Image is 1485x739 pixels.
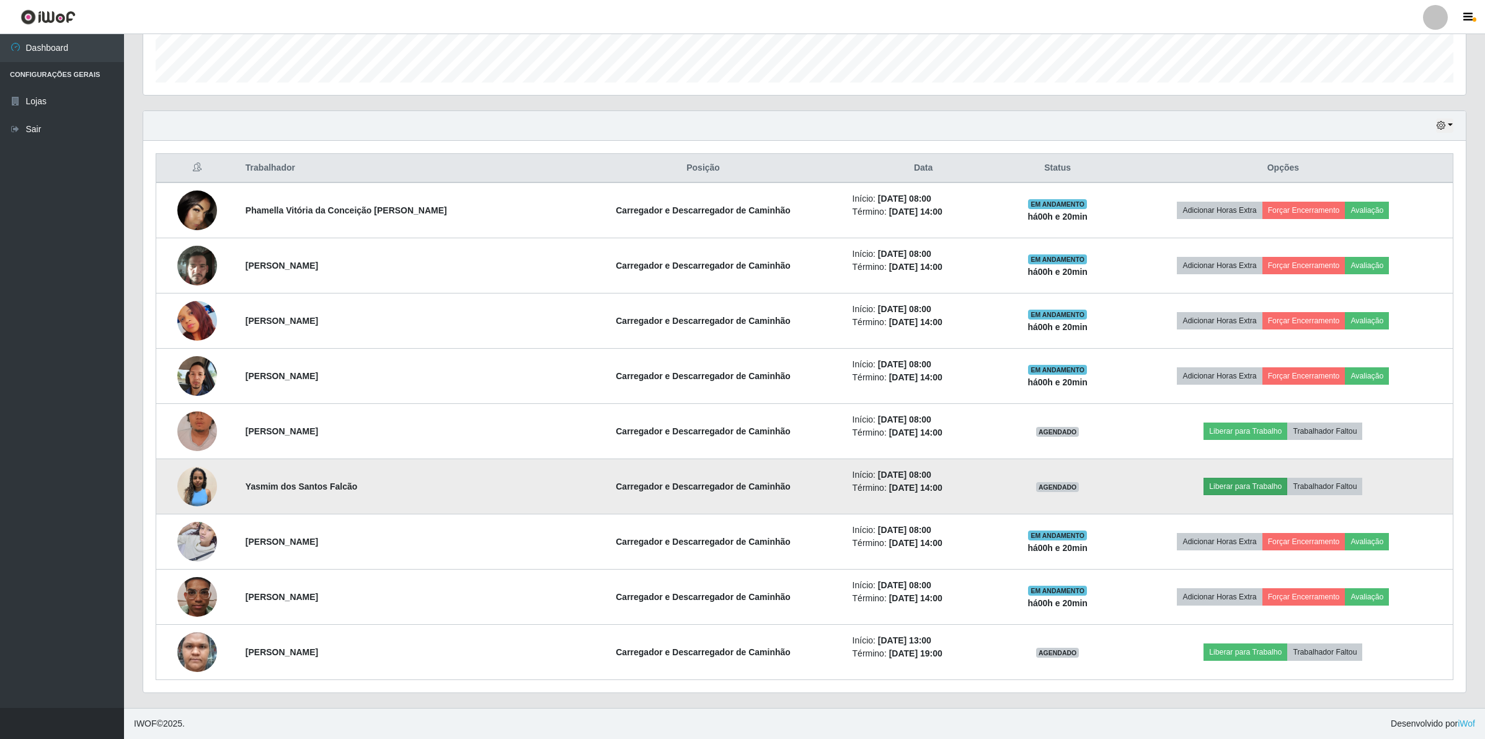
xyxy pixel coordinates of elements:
strong: há 00 h e 20 min [1027,598,1088,608]
strong: Carregador e Descarregador de Caminhão [616,647,791,657]
img: 1751108457941.jpeg [177,396,217,467]
strong: [PERSON_NAME] [246,426,318,436]
img: 1755900344420.jpeg [177,562,217,632]
button: Forçar Encerramento [1262,312,1345,329]
th: Data [845,154,1002,183]
li: Término: [853,647,995,660]
span: EM ANDAMENTO [1028,254,1087,264]
img: CoreUI Logo [20,9,76,25]
time: [DATE] 08:00 [878,525,931,535]
li: Término: [853,426,995,439]
strong: Carregador e Descarregador de Caminhão [616,371,791,381]
li: Início: [853,248,995,261]
strong: há 00 h e 20 min [1027,267,1088,277]
span: © 2025 . [134,717,185,730]
button: Forçar Encerramento [1262,533,1345,550]
strong: Carregador e Descarregador de Caminhão [616,426,791,436]
time: [DATE] 14:00 [889,372,942,382]
button: Adicionar Horas Extra [1177,367,1262,385]
span: Desenvolvido por [1391,717,1475,730]
time: [DATE] 14:00 [889,262,942,272]
li: Término: [853,592,995,605]
time: [DATE] 08:00 [878,304,931,314]
span: AGENDADO [1036,482,1079,492]
button: Adicionar Horas Extra [1177,257,1262,274]
span: EM ANDAMENTO [1028,365,1087,375]
strong: Carregador e Descarregador de Caminhão [616,316,791,326]
strong: [PERSON_NAME] [246,537,318,547]
strong: [PERSON_NAME] [246,261,318,271]
li: Término: [853,481,995,495]
li: Início: [853,303,995,316]
button: Avaliação [1345,257,1389,274]
time: [DATE] 14:00 [889,207,942,217]
button: Forçar Encerramento [1262,202,1345,219]
strong: [PERSON_NAME] [246,316,318,326]
button: Forçar Encerramento [1262,257,1345,274]
img: 1757203878331.jpeg [177,349,217,402]
button: Adicionar Horas Extra [1177,588,1262,606]
strong: Yasmim dos Santos Falcão [246,481,358,491]
button: Forçar Encerramento [1262,588,1345,606]
span: EM ANDAMENTO [1028,199,1087,209]
li: Início: [853,192,995,205]
button: Liberar para Trabalho [1204,478,1287,495]
li: Início: [853,579,995,592]
strong: Carregador e Descarregador de Caminhão [616,537,791,547]
th: Opções [1114,154,1453,183]
span: AGENDADO [1036,427,1079,437]
li: Início: [853,468,995,481]
strong: Carregador e Descarregador de Caminhão [616,261,791,271]
strong: [PERSON_NAME] [246,592,318,602]
strong: há 00 h e 20 min [1027,377,1088,387]
time: [DATE] 08:00 [878,359,931,369]
time: [DATE] 14:00 [889,483,942,493]
li: Término: [853,371,995,384]
li: Início: [853,358,995,371]
strong: [PERSON_NAME] [246,371,318,381]
li: Término: [853,316,995,329]
button: Avaliação [1345,533,1389,550]
li: Término: [853,261,995,274]
button: Trabalhador Faltou [1287,478,1362,495]
span: IWOF [134,719,157,728]
time: [DATE] 08:00 [878,249,931,259]
time: [DATE] 19:00 [889,648,942,658]
strong: Carregador e Descarregador de Caminhão [616,481,791,491]
time: [DATE] 08:00 [878,194,931,204]
time: [DATE] 14:00 [889,538,942,548]
button: Avaliação [1345,312,1389,329]
button: Liberar para Trabalho [1204,643,1287,661]
span: EM ANDAMENTO [1028,310,1087,320]
img: 1751205248263.jpeg [177,467,217,506]
span: EM ANDAMENTO [1028,586,1087,596]
button: Trabalhador Faltou [1287,643,1362,661]
button: Avaliação [1345,202,1389,219]
img: 1753220579080.jpeg [177,611,217,693]
strong: há 00 h e 20 min [1027,322,1088,332]
th: Status [1002,154,1114,183]
button: Adicionar Horas Extra [1177,202,1262,219]
button: Trabalhador Faltou [1287,423,1362,440]
time: [DATE] 14:00 [889,317,942,327]
strong: há 00 h e 20 min [1027,212,1088,222]
time: [DATE] 14:00 [889,593,942,603]
img: 1751312410869.jpeg [177,239,217,292]
strong: Carregador e Descarregador de Caminhão [616,592,791,602]
button: Forçar Encerramento [1262,367,1345,385]
a: iWof [1458,719,1475,728]
time: [DATE] 08:00 [878,580,931,590]
time: [DATE] 13:00 [878,635,931,645]
img: 1755028690244.jpeg [177,515,217,568]
li: Término: [853,205,995,218]
button: Liberar para Trabalho [1204,423,1287,440]
time: [DATE] 08:00 [878,470,931,480]
li: Início: [853,634,995,647]
li: Início: [853,413,995,426]
th: Trabalhador [238,154,562,183]
th: Posição [562,154,845,183]
button: Adicionar Horas Extra [1177,533,1262,550]
strong: Phamella Vitória da Conceição [PERSON_NAME] [246,205,447,215]
img: 1749149252498.jpeg [177,190,217,230]
button: Avaliação [1345,588,1389,606]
